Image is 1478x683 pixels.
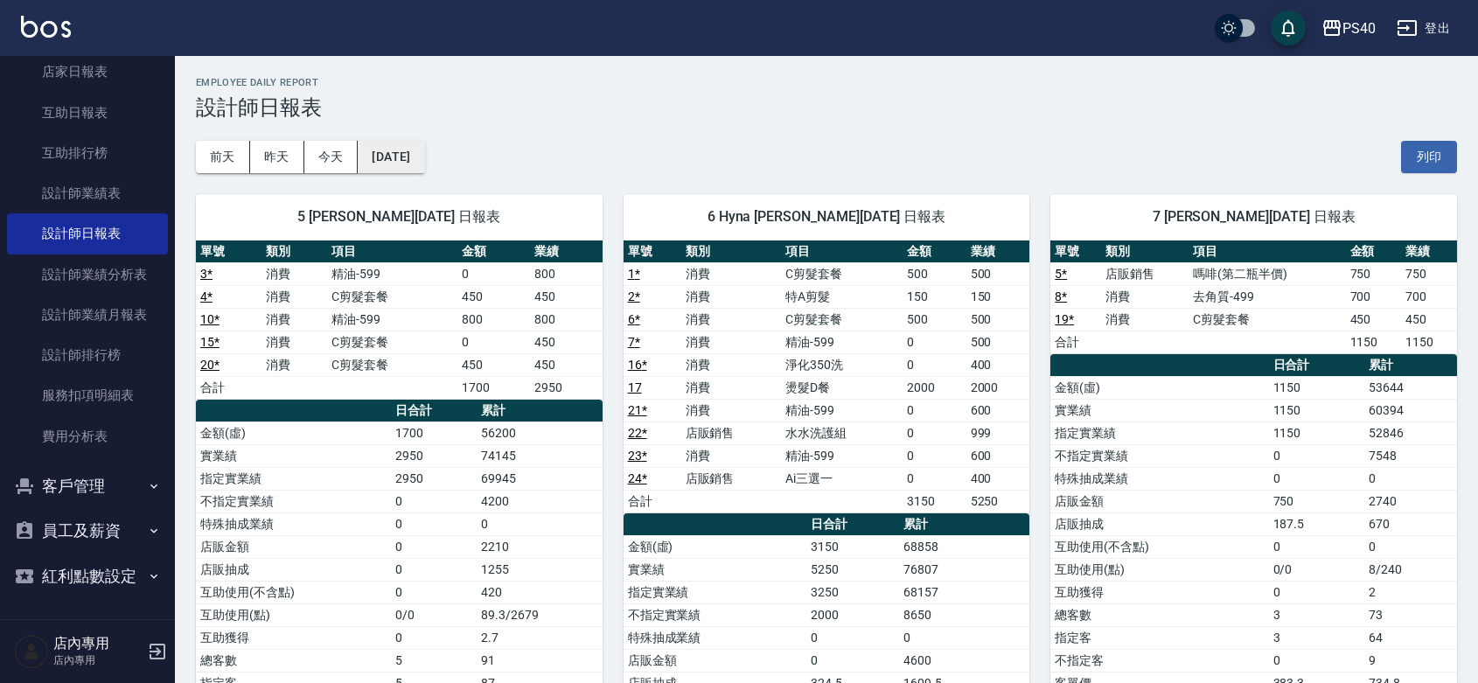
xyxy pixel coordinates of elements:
[1401,141,1457,173] button: 列印
[1401,308,1457,331] td: 450
[1050,467,1268,490] td: 特殊抽成業績
[530,353,603,376] td: 450
[1364,626,1457,649] td: 64
[781,262,903,285] td: C剪髮套餐
[7,375,168,415] a: 服務扣項明細表
[53,652,143,668] p: 店內專用
[1269,581,1365,603] td: 0
[1401,240,1457,263] th: 業績
[781,240,903,263] th: 項目
[477,558,602,581] td: 1255
[196,490,391,512] td: 不指定實業績
[1050,399,1268,422] td: 實業績
[1364,535,1457,558] td: 0
[1050,649,1268,672] td: 不指定客
[681,399,781,422] td: 消費
[1189,262,1345,285] td: 嗎啡(第二瓶半價)
[1050,581,1268,603] td: 互助獲得
[624,603,807,626] td: 不指定實業績
[1050,331,1101,353] td: 合計
[781,331,903,353] td: 精油-599
[196,422,391,444] td: 金額(虛)
[1101,285,1189,308] td: 消費
[681,308,781,331] td: 消費
[681,353,781,376] td: 消費
[530,285,603,308] td: 450
[477,581,602,603] td: 420
[781,376,903,399] td: 燙髮D餐
[966,444,1030,467] td: 600
[457,308,530,331] td: 800
[1269,512,1365,535] td: 187.5
[7,173,168,213] a: 設計師業績表
[624,626,807,649] td: 特殊抽成業績
[457,353,530,376] td: 450
[903,285,966,308] td: 150
[1050,444,1268,467] td: 不指定實業績
[1269,535,1365,558] td: 0
[899,581,1029,603] td: 68157
[624,649,807,672] td: 店販金額
[903,490,966,512] td: 3150
[21,16,71,38] img: Logo
[1364,422,1457,444] td: 52846
[196,467,391,490] td: 指定實業績
[681,240,781,263] th: 類別
[477,490,602,512] td: 4200
[391,535,477,558] td: 0
[1364,444,1457,467] td: 7548
[477,422,602,444] td: 56200
[327,262,457,285] td: 精油-599
[903,376,966,399] td: 2000
[1269,399,1365,422] td: 1150
[1269,422,1365,444] td: 1150
[7,254,168,295] a: 設計師業績分析表
[196,581,391,603] td: 互助使用(不含點)
[1189,285,1345,308] td: 去角質-499
[903,467,966,490] td: 0
[477,467,602,490] td: 69945
[1189,240,1345,263] th: 項目
[1346,331,1402,353] td: 1150
[196,376,261,399] td: 合計
[53,635,143,652] h5: 店內專用
[903,308,966,331] td: 500
[1050,376,1268,399] td: 金額(虛)
[196,649,391,672] td: 總客數
[391,649,477,672] td: 5
[457,262,530,285] td: 0
[1050,422,1268,444] td: 指定實業績
[1364,581,1457,603] td: 2
[530,308,603,331] td: 800
[250,141,304,173] button: 昨天
[1364,558,1457,581] td: 8/240
[681,444,781,467] td: 消費
[1050,535,1268,558] td: 互助使用(不含點)
[196,141,250,173] button: 前天
[7,52,168,92] a: 店家日報表
[899,626,1029,649] td: 0
[806,513,899,536] th: 日合計
[1071,208,1436,226] span: 7 [PERSON_NAME][DATE] 日報表
[1390,12,1457,45] button: 登出
[1050,490,1268,512] td: 店販金額
[1364,512,1457,535] td: 670
[1364,354,1457,377] th: 累計
[899,558,1029,581] td: 76807
[966,240,1030,263] th: 業績
[1101,262,1189,285] td: 店販銷售
[1314,10,1383,46] button: PS40
[477,535,602,558] td: 2210
[327,331,457,353] td: C剪髮套餐
[477,649,602,672] td: 91
[806,581,899,603] td: 3250
[261,285,327,308] td: 消費
[196,603,391,626] td: 互助使用(點)
[217,208,582,226] span: 5 [PERSON_NAME][DATE] 日報表
[327,285,457,308] td: C剪髮套餐
[966,467,1030,490] td: 400
[391,626,477,649] td: 0
[1101,308,1189,331] td: 消費
[781,399,903,422] td: 精油-599
[1269,649,1365,672] td: 0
